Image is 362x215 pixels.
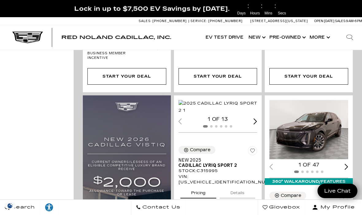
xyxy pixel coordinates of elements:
[265,178,353,185] div: 360° WalkAround/Features
[179,68,257,85] div: Start Your Deal
[236,10,247,16] span: Days
[179,163,253,168] span: Cadillac LYRIQ Sport 2
[307,25,331,50] button: More
[267,25,307,50] a: Pre-Owned
[208,19,243,23] span: [PHONE_NUMBER]
[190,147,210,153] div: Compare
[3,202,17,209] img: Opt-Out Icon
[269,68,348,85] div: Start Your Deal
[179,174,257,185] div: VIN: [US_VEHICLE_IDENTIFICATION_NUMBER]
[102,73,151,80] div: Start Your Deal
[276,10,288,16] span: Secs
[269,192,306,200] button: Compare Vehicle
[131,200,185,215] a: Contact Us
[249,10,261,16] span: Hours
[281,193,301,198] div: Compare
[314,19,334,23] span: Open [DATE]
[318,203,355,212] span: My Profile
[180,185,216,198] button: pricing tab
[247,1,249,10] span: :
[203,25,246,50] a: EV Test Drive
[269,100,348,159] div: 1 / 2
[3,202,17,209] section: Click to Open Cookie Consent Modal
[61,35,171,40] a: Red Noland Cadillac, Inc.
[318,184,357,198] a: Live Chat
[274,1,276,10] span: :
[345,164,348,170] div: Next slide
[12,32,43,43] img: Cadillac Dark Logo with Cadillac White Text
[248,146,257,158] button: Save Vehicle
[258,200,305,215] a: Glovebox
[250,19,308,23] a: [STREET_ADDRESS][US_STATE]
[40,203,58,212] div: Explore your accessibility options
[269,162,348,168] div: 1 of 47
[74,5,229,13] span: Lock in up to $7,500 EV Savings by [DATE].
[179,100,257,113] img: 2025 Cadillac LYRIQ Sport 2 1
[87,47,153,60] span: Costco Gold Star and Business Member Incentive
[220,185,255,198] button: details tab
[269,100,348,159] img: 2025 Cadillac LYRIQ Sport 2 1
[179,116,257,123] div: 1 of 13
[246,25,267,50] a: New
[335,19,346,23] span: Sales:
[179,100,257,113] div: 1 / 2
[284,73,333,80] div: Start Your Deal
[141,203,180,212] span: Contact Us
[254,118,257,124] div: Next slide
[153,47,166,60] span: $1,000
[61,34,171,40] span: Red Noland Cadillac, Inc.
[152,19,187,23] span: [PHONE_NUMBER]
[40,200,59,215] a: Explore your accessibility options
[263,10,274,16] span: Mins
[87,47,166,60] a: Costco Gold Star and Business Member Incentive $1,000
[352,3,359,10] a: Close
[194,73,242,80] div: Start Your Deal
[268,203,300,212] span: Glovebox
[87,68,166,85] div: Start Your Deal
[139,19,152,23] span: Sales:
[305,200,362,215] button: Open user profile menu
[188,19,244,23] a: Service: [PHONE_NUMBER]
[179,146,215,154] button: Compare Vehicle
[179,158,257,168] a: New 2025Cadillac LYRIQ Sport 2
[139,19,188,23] a: Sales: [PHONE_NUMBER]
[10,203,35,212] span: Search
[261,1,263,10] span: :
[321,187,354,194] span: Live Chat
[179,168,257,174] div: Stock : C315995
[179,158,253,163] span: New 2025
[191,19,207,23] span: Service:
[346,19,362,23] span: 9 AM-6 PM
